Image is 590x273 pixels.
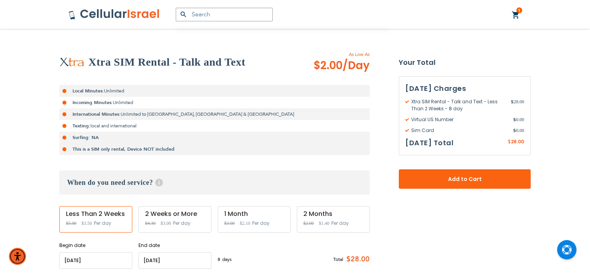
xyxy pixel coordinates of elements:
span: Total [333,256,343,263]
img: Xtra SIM Rental - Talk and Text [59,57,85,67]
a: 1 [512,10,520,20]
span: $2.10 [240,221,250,226]
li: local and international [59,120,370,132]
input: Search [176,8,273,21]
span: 28.00 [511,98,524,112]
span: $3.50 [81,221,92,226]
h3: [DATE] Charges [405,83,524,94]
span: $ [508,139,511,146]
span: Per day [252,220,270,227]
span: Help [155,179,163,186]
span: $4.30 [145,221,156,226]
strong: Surfing: NA [73,134,99,141]
strong: International Minutes: [73,111,121,117]
span: Per day [331,220,349,227]
span: Virtual US Number [405,116,513,123]
div: 2 Months [303,210,363,217]
span: $ [513,116,516,123]
span: $2.00 [313,58,370,73]
input: MM/DD/YYYY [59,252,132,269]
div: 2 Weeks or More [145,210,205,217]
button: Add to Cart [399,169,531,189]
h3: When do you need service? [59,170,370,195]
strong: This is a SIM only rental, Device NOT included [73,146,175,152]
li: Unlimited to [GEOGRAPHIC_DATA], [GEOGRAPHIC_DATA] & [GEOGRAPHIC_DATA] [59,108,370,120]
span: $1.40 [319,221,329,226]
span: Add to Cart [424,175,505,183]
div: Less Than 2 Weeks [66,210,126,217]
label: End date [138,242,211,249]
span: $ [513,127,516,134]
span: $5.00 [66,221,76,226]
span: $28.00 [343,254,370,265]
span: 8 [218,256,222,263]
div: 1 Month [224,210,284,217]
label: Begin date [59,242,132,249]
span: 28.00 [511,138,524,145]
span: $3.00 [161,221,171,226]
span: As Low As [292,51,370,58]
span: Per day [173,220,190,227]
li: Unlimited [59,85,370,97]
input: MM/DD/YYYY [138,252,211,269]
strong: Your Total [399,57,531,68]
strong: Incoming Minutes: [73,99,113,106]
span: 1 [518,7,521,14]
span: Xtra SIM Rental - Talk and Text - Less Than 2 Weeks - 8 day [405,98,511,112]
strong: Local Minutes: [73,88,104,94]
span: $3.00 [224,221,235,226]
span: /Day [343,58,370,73]
div: Accessibility Menu [9,248,26,265]
span: 0.00 [513,116,524,123]
span: Per day [94,220,111,227]
img: Cellular Israel [68,9,160,20]
span: 0.00 [513,127,524,134]
span: $2.00 [303,221,314,226]
span: days [222,256,232,263]
span: $ [511,98,514,105]
h2: Xtra SIM Rental - Talk and Text [88,54,245,70]
h3: [DATE] Total [405,137,453,149]
li: Unlimited [59,97,370,108]
span: Sim Card [405,127,513,134]
strong: Texting: [73,123,90,129]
